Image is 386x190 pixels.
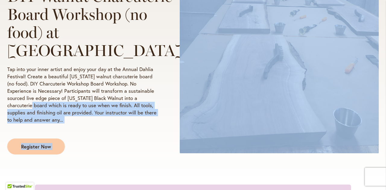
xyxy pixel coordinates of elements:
[5,169,21,185] iframe: Launch Accessibility Center
[7,139,65,154] a: Register Now
[7,66,157,123] p: Tap into your inner artist and enjoy your day at the Annual Dahlia Festival! Create a beautiful [...
[21,143,51,150] span: Register Now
